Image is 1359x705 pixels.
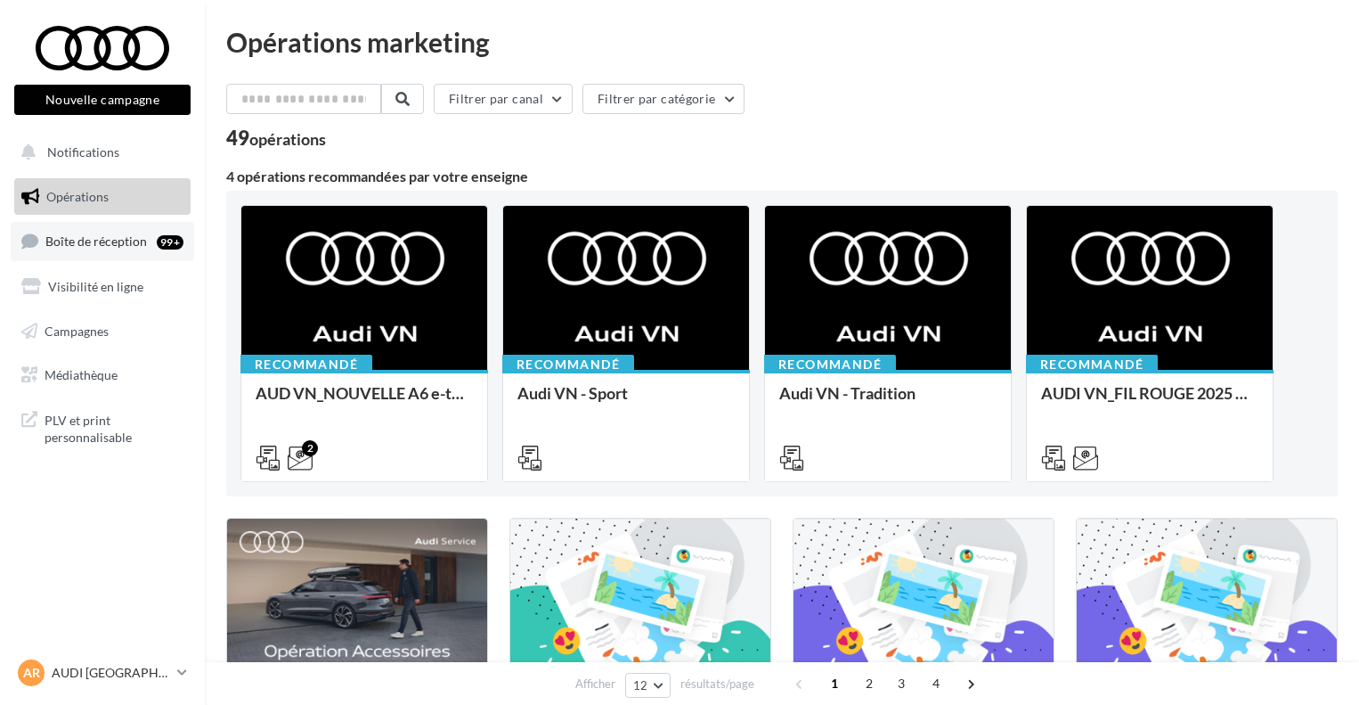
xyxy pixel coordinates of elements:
[14,656,191,690] a: AR AUDI [GEOGRAPHIC_DATA]
[240,355,372,374] div: Recommandé
[226,128,326,148] div: 49
[46,189,109,204] span: Opérations
[1026,355,1158,374] div: Recommandé
[779,384,997,420] div: Audi VN - Tradition
[764,355,896,374] div: Recommandé
[1041,384,1258,420] div: AUDI VN_FIL ROUGE 2025 - A1, Q2, Q3, Q5 et Q4 e-tron
[45,367,118,382] span: Médiathèque
[11,178,194,216] a: Opérations
[855,669,883,698] span: 2
[45,234,147,249] span: Boîte de réception
[157,235,183,250] div: 99+
[582,84,745,114] button: Filtrer par catégorie
[11,401,194,454] a: PLV et print personnalisable
[48,279,143,294] span: Visibilité en ligne
[575,676,615,693] span: Afficher
[302,440,318,456] div: 2
[256,384,473,420] div: AUD VN_NOUVELLE A6 e-tron
[680,676,754,693] span: résultats/page
[23,664,40,682] span: AR
[226,29,1338,55] div: Opérations marketing
[11,222,194,260] a: Boîte de réception99+
[922,669,950,698] span: 4
[633,678,648,693] span: 12
[249,131,326,147] div: opérations
[517,384,735,420] div: Audi VN - Sport
[45,408,183,447] span: PLV et print personnalisable
[45,323,109,338] span: Campagnes
[11,134,187,171] button: Notifications
[11,357,194,394] a: Médiathèque
[434,84,573,114] button: Filtrer par canal
[47,144,119,160] span: Notifications
[11,313,194,350] a: Campagnes
[52,664,170,682] p: AUDI [GEOGRAPHIC_DATA]
[11,268,194,306] a: Visibilité en ligne
[502,355,634,374] div: Recommandé
[820,669,849,698] span: 1
[625,673,671,698] button: 12
[14,85,191,115] button: Nouvelle campagne
[226,169,1338,184] div: 4 opérations recommandées par votre enseigne
[887,669,915,698] span: 3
